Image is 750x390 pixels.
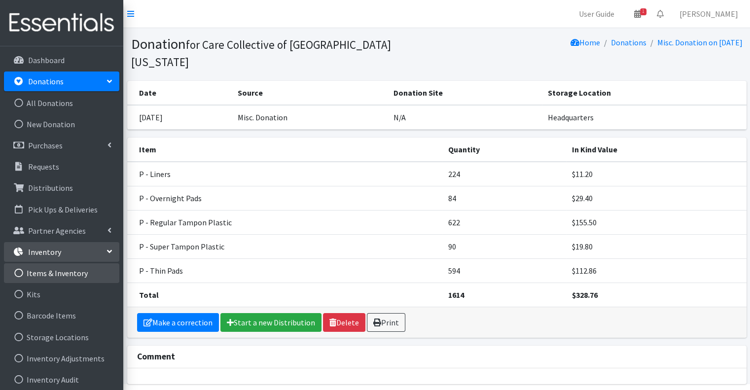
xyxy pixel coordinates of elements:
[139,290,159,300] strong: Total
[127,235,442,259] td: P - Super Tampon Plastic
[4,284,119,304] a: Kits
[127,211,442,235] td: P - Regular Tampon Plastic
[672,4,746,24] a: [PERSON_NAME]
[137,313,219,332] a: Make a correction
[572,290,598,300] strong: $328.76
[127,81,232,105] th: Date
[4,242,119,262] a: Inventory
[4,370,119,390] a: Inventory Audit
[28,141,63,150] p: Purchases
[28,226,86,236] p: Partner Agencies
[323,313,365,332] a: Delete
[442,138,566,162] th: Quantity
[571,37,600,47] a: Home
[448,290,464,300] strong: 1614
[566,235,746,259] td: $19.80
[127,162,442,186] td: P - Liners
[542,81,746,105] th: Storage Location
[4,71,119,91] a: Donations
[28,76,64,86] p: Donations
[566,259,746,283] td: $112.86
[442,211,566,235] td: 622
[566,138,746,162] th: In Kind Value
[566,211,746,235] td: $155.50
[388,81,542,105] th: Donation Site
[566,186,746,211] td: $29.40
[640,8,646,15] span: 1
[232,105,388,130] td: Misc. Donation
[232,81,388,105] th: Source
[4,221,119,241] a: Partner Agencies
[131,37,391,69] small: for Care Collective of [GEOGRAPHIC_DATA][US_STATE]
[657,37,743,47] a: Misc. Donation on [DATE]
[367,313,405,332] a: Print
[4,263,119,283] a: Items & Inventory
[28,247,61,257] p: Inventory
[4,93,119,113] a: All Donations
[4,114,119,134] a: New Donation
[137,351,175,362] strong: Comment
[4,200,119,219] a: Pick Ups & Deliveries
[28,162,59,172] p: Requests
[4,327,119,347] a: Storage Locations
[28,183,73,193] p: Distributions
[127,138,442,162] th: Item
[220,313,321,332] a: Start a new Distribution
[442,259,566,283] td: 594
[442,186,566,211] td: 84
[127,186,442,211] td: P - Overnight Pads
[611,37,646,47] a: Donations
[4,136,119,155] a: Purchases
[4,178,119,198] a: Distributions
[127,105,232,130] td: [DATE]
[4,6,119,39] img: HumanEssentials
[388,105,542,130] td: N/A
[4,50,119,70] a: Dashboard
[626,4,649,24] a: 1
[4,349,119,368] a: Inventory Adjustments
[4,157,119,177] a: Requests
[4,306,119,325] a: Barcode Items
[566,162,746,186] td: $11.20
[131,35,433,70] h1: Donation
[127,259,442,283] td: P - Thin Pads
[28,205,98,214] p: Pick Ups & Deliveries
[442,162,566,186] td: 224
[28,55,65,65] p: Dashboard
[442,235,566,259] td: 90
[571,4,622,24] a: User Guide
[542,105,746,130] td: Headquarters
